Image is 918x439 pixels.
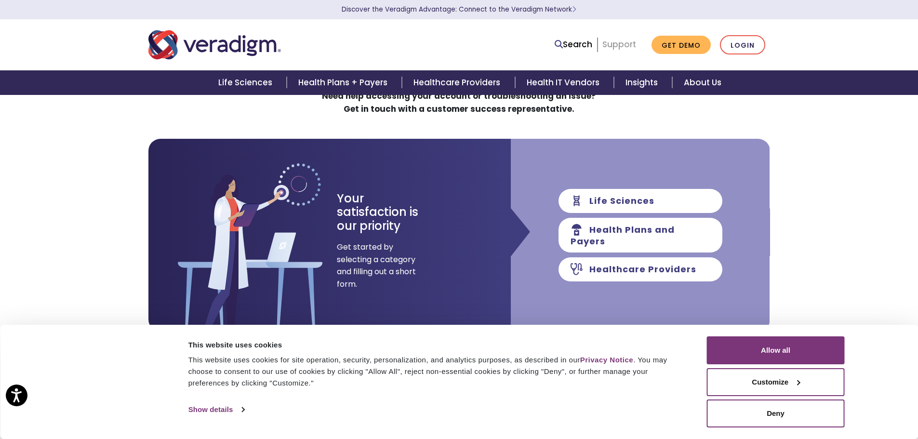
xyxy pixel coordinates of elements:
[555,38,592,51] a: Search
[672,70,733,95] a: About Us
[515,70,614,95] a: Health IT Vendors
[707,399,845,427] button: Deny
[342,5,576,14] a: Discover the Veradigm Advantage: Connect to the Veradigm NetworkLearn More
[207,70,287,95] a: Life Sciences
[322,90,596,115] strong: Need help accessing your account or troubleshooting an issue? Get in touch with a customer succes...
[614,70,672,95] a: Insights
[287,70,402,95] a: Health Plans + Payers
[572,5,576,14] span: Learn More
[580,356,633,364] a: Privacy Notice
[337,241,416,290] span: Get started by selecting a category and filling out a short form.
[602,39,636,50] a: Support
[707,336,845,364] button: Allow all
[707,368,845,396] button: Customize
[652,36,711,54] a: Get Demo
[188,402,244,417] a: Show details
[402,70,515,95] a: Healthcare Providers
[188,339,685,351] div: This website uses cookies
[720,35,765,55] a: Login
[188,354,685,389] div: This website uses cookies for site operation, security, personalization, and analytics purposes, ...
[148,29,281,61] img: Veradigm logo
[337,192,436,233] h3: Your satisfaction is our priority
